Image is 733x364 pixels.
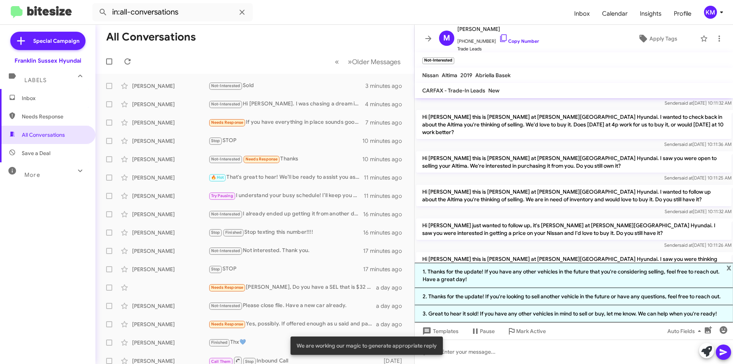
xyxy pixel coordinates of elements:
span: x [727,263,731,272]
span: 🔥 Hot [211,175,224,180]
p: Hi [PERSON_NAME] this is [PERSON_NAME] at [PERSON_NAME][GEOGRAPHIC_DATA] Hyundai. I wanted to fol... [416,185,731,206]
div: Sold [208,81,365,90]
span: Sender [DATE] 10:11:32 AM [665,100,731,106]
div: [PERSON_NAME] [132,82,208,90]
button: Next [343,54,405,70]
a: Special Campaign [10,32,86,50]
div: [PERSON_NAME] [132,155,208,163]
div: Not interested. Thank you. [208,246,363,255]
p: Hi [PERSON_NAME] this is [PERSON_NAME] at [PERSON_NAME][GEOGRAPHIC_DATA] Hyundai. I saw you were ... [416,252,731,273]
div: If you have everything in place sounds good - but I really don't have hours to spend - let's work... [208,118,365,127]
span: said at [679,141,693,147]
span: Stop [211,230,220,235]
div: 11 minutes ago [364,174,408,181]
div: [PERSON_NAME] [132,320,208,328]
div: a day ago [376,284,408,291]
div: [PERSON_NAME] [132,210,208,218]
span: [PERSON_NAME] [457,24,539,34]
span: New [488,87,499,94]
div: 11 minutes ago [364,192,408,200]
div: Thx💙 [208,338,380,347]
span: said at [680,209,693,214]
div: [PERSON_NAME] [132,265,208,273]
span: Older Messages [352,58,400,66]
span: Call Them [211,359,231,364]
span: Not-Interested [211,83,241,88]
a: Insights [634,3,668,25]
button: Previous [330,54,344,70]
span: Not-Interested [211,303,241,308]
span: All Conversations [22,131,65,139]
p: Hi [PERSON_NAME] just wanted to follow up, it's [PERSON_NAME] at [PERSON_NAME][GEOGRAPHIC_DATA] H... [416,218,731,240]
span: Special Campaign [33,37,79,45]
span: Sender [DATE] 10:11:25 AM [664,175,731,181]
div: 4 minutes ago [365,100,408,108]
span: said at [679,242,693,248]
span: Not-Interested [211,212,241,217]
div: Stop texting this number!!!! [208,228,363,237]
button: Templates [415,324,465,338]
span: Labels [24,77,47,84]
div: [PERSON_NAME] [132,247,208,255]
span: 2019 [460,72,472,79]
a: Copy Number [499,38,539,44]
div: Franklin Sussex Hyundai [15,57,81,65]
span: We are working our magic to generate appropriate reply [297,342,437,349]
a: Inbox [568,3,596,25]
span: Not-Interested [211,102,241,107]
div: Please close file. Have a new car already. [208,301,376,310]
button: Apply Tags [618,32,696,45]
span: Needs Response [211,120,244,125]
div: [PERSON_NAME] [132,302,208,310]
span: Auto Fields [667,324,704,338]
span: Save a Deal [22,149,50,157]
span: Inbox [22,94,87,102]
div: [PERSON_NAME] [132,339,208,346]
button: Pause [465,324,501,338]
div: 17 minutes ago [363,265,408,273]
a: Profile [668,3,697,25]
div: That's great to hear! We’ll be ready to assist you as soon as you arrive. Safe travels! [208,173,364,182]
span: Finished [211,340,228,345]
div: STOP [208,136,362,145]
div: 10 minutes ago [362,155,408,163]
span: Abriella Basek [475,72,510,79]
span: M [443,32,450,44]
div: a day ago [376,302,408,310]
span: Not-Interested [211,157,241,162]
button: KM [697,6,725,19]
div: [PERSON_NAME] [132,100,208,108]
li: 2. Thanks for the update! If you're looking to sell another vehicle in the future or have any que... [415,288,733,305]
h1: All Conversations [106,31,196,43]
span: Needs Response [245,157,278,162]
span: « [335,57,339,66]
span: Stop [245,359,254,364]
span: CARFAX - Trade-In Leads [422,87,485,94]
div: I already ended up getting it from another dealer. Thanks for reaching out [208,210,363,218]
span: Sender [DATE] 10:11:36 AM [664,141,731,147]
div: STOP [208,265,363,273]
span: Trade Leads [457,45,539,53]
span: said at [680,100,693,106]
div: 16 minutes ago [363,229,408,236]
span: Sender [DATE] 10:11:26 AM [664,242,731,248]
span: » [348,57,352,66]
div: 10 minutes ago [362,137,408,145]
div: 16 minutes ago [363,210,408,218]
div: a day ago [376,320,408,328]
div: [PERSON_NAME] [132,137,208,145]
div: Thanks [208,155,362,163]
span: Try Pausing [211,193,233,198]
p: Hi [PERSON_NAME] this is [PERSON_NAME] at [PERSON_NAME][GEOGRAPHIC_DATA] Hyundai. I saw you were ... [416,151,731,173]
span: Needs Response [211,322,244,327]
nav: Page navigation example [331,54,405,70]
span: Pause [480,324,495,338]
li: 1. Thanks for the update! If you have any other vehicles in the future that you're considering se... [415,263,733,288]
div: KM [704,6,717,19]
li: 3. Great to hear it sold! If you have any other vehicles in mind to sell or buy, let me know. We ... [415,305,733,322]
span: Finished [225,230,242,235]
div: Hi [PERSON_NAME]. I was chasing a dream inspired by a false promise presented through a mailer. I... [208,100,365,108]
span: Calendar [596,3,634,25]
